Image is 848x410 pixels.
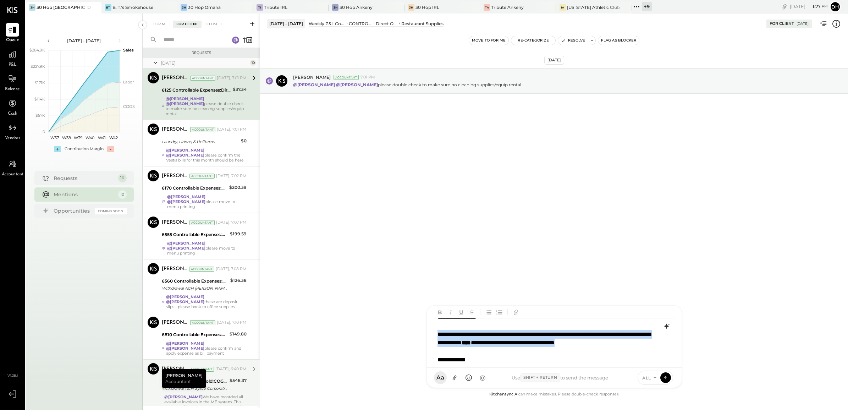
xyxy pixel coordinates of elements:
text: $227.9K [31,64,45,69]
span: Accountant [165,378,191,384]
div: [DATE], 7:01 PM [217,75,247,81]
div: please move to menu printing [167,241,247,256]
button: Move to for me [469,36,509,45]
div: Requests [146,50,256,55]
div: Tribute IRL [264,4,287,10]
button: @ [477,371,489,384]
div: Accountant [189,367,214,372]
strong: @[PERSON_NAME] [166,346,204,351]
text: $114K [34,97,45,102]
div: For Me [150,21,171,28]
span: Accountant [2,171,23,178]
div: Laundry, Linens, & Uniforms [162,138,239,145]
div: Requests [54,175,115,182]
span: Queue [6,37,19,44]
text: Labor [123,80,134,84]
button: Italic [446,307,455,317]
div: [PERSON_NAME] [162,75,189,82]
span: 7:01 PM [360,75,375,80]
div: [PERSON_NAME] [162,366,187,373]
button: Aa [434,371,447,384]
span: a [441,374,444,381]
text: W42 [109,135,118,140]
div: [PERSON_NAME] [162,173,188,180]
div: [DATE] - [DATE] [267,19,305,28]
div: please move to menu printing [167,194,247,209]
div: 10 [250,60,256,66]
strong: @[PERSON_NAME] [167,241,205,246]
div: [PERSON_NAME] [162,369,206,388]
div: Tribute Ankeny [491,4,524,10]
div: 6560 Controllable Expenses:General & Administrative Expenses:Bank Charges & Fees [162,278,228,285]
text: W41 [98,135,106,140]
div: 30 Hop [GEOGRAPHIC_DATA] [37,4,91,10]
div: 10 [118,174,127,182]
div: Accountant [190,76,215,81]
div: 6125 Controllable Expenses:Direct Operating Expenses:Restaurant Supplies [162,87,231,94]
button: Add URL [511,307,521,317]
div: + 9 [642,2,652,11]
strong: @[PERSON_NAME] [166,96,204,101]
div: TI [257,4,263,11]
span: Cash [8,111,17,117]
div: 30 Hop Omaha [188,4,221,10]
div: $0 [241,137,247,144]
button: Flag as Blocker [598,36,639,45]
strong: @[PERSON_NAME] [166,153,204,158]
strong: @[PERSON_NAME] [166,101,204,106]
div: 6170 Controllable Expenses:Direct Operating Expenses:Casual Labor [162,185,227,192]
div: 3H [29,4,35,11]
div: 3H [408,4,414,11]
div: $37.34 [233,86,247,93]
div: + [54,146,61,152]
div: Withdrawal ACH [PERSON_NAME]/[PERSON_NAME] [PERSON_NAME]/TYPE: CHK ORDER CO: HARL [162,285,228,292]
a: Cash [0,97,24,117]
div: [DATE] - [DATE] [54,38,114,44]
text: Sales [123,48,134,53]
button: Strikethrough [467,307,477,317]
div: Use to send the message [489,373,631,382]
text: W37 [50,135,59,140]
span: [PERSON_NAME] [293,74,331,80]
div: - [107,146,114,152]
div: [DATE] [544,56,564,65]
strong: @[PERSON_NAME] [166,299,204,304]
strong: @[PERSON_NAME] [166,294,204,299]
strong: @[PERSON_NAME] [164,394,203,399]
div: TA [484,4,490,11]
div: B. T.'s Smokehouse [112,4,153,10]
span: P&L [9,62,17,68]
div: [DATE] [790,3,828,10]
div: 6810 Controllable Expenses:Repairs & Maintenance:Repair & Maintenance, Equipment [162,331,227,338]
div: [PERSON_NAME] [162,219,188,226]
div: [DATE], 7:10 PM [217,320,247,326]
div: copy link [781,3,788,10]
div: [DATE], 7:02 PM [216,173,247,179]
div: please confirm the Vestis bills for this month should be here [166,148,247,163]
div: [DATE], 7:07 PM [216,220,247,225]
div: please confirm and apply expense as bill payment [166,341,247,356]
button: Underline [457,307,466,317]
button: Ordered List [495,307,504,317]
strong: @[PERSON_NAME] [166,148,204,153]
button: Dh [830,1,841,12]
div: [PERSON_NAME] [162,319,189,326]
div: $546.37 [230,377,247,384]
div: [DATE], 7:08 PM [216,266,247,272]
div: Accountant [189,174,215,179]
text: $57K [35,113,45,118]
div: Accountant [334,75,359,80]
div: For Client [770,21,794,27]
strong: @[PERSON_NAME] [293,82,335,87]
div: [PERSON_NAME] [162,266,188,273]
div: 10 [118,190,127,199]
strong: @[PERSON_NAME] [167,194,205,199]
span: @ [480,374,486,381]
div: 3H [332,4,338,11]
strong: @[PERSON_NAME] [336,82,378,87]
span: Balance [5,86,20,93]
div: these are deposit slips - please book to office supplies [166,294,247,309]
text: W38 [62,135,71,140]
div: [PERSON_NAME] [162,126,189,133]
div: Closed [203,21,225,28]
